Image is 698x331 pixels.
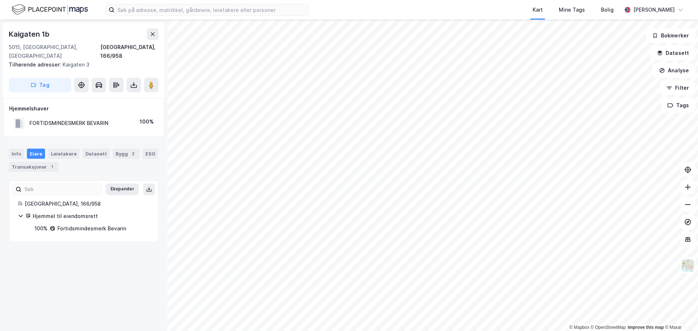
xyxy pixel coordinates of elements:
div: Hjemmelshaver [9,104,158,113]
div: Mine Tags [559,5,585,14]
div: Datasett [83,149,110,159]
div: Hjemmel til eiendomsrett [33,212,149,221]
div: [GEOGRAPHIC_DATA], 166/958 [25,199,149,208]
button: Datasett [651,46,695,60]
button: Ekspander [106,183,139,195]
div: ESG [143,149,158,159]
button: Bokmerker [646,28,695,43]
div: Bygg [113,149,140,159]
div: [GEOGRAPHIC_DATA], 166/958 [100,43,159,60]
div: Transaksjoner [9,162,59,172]
div: 2 [129,150,137,157]
div: 100% [35,224,48,233]
div: Info [9,149,24,159]
img: Z [681,259,695,273]
div: Kaigaten 3 [9,60,153,69]
div: Kaigaten 1b [9,28,51,40]
span: Tilhørende adresser: [9,61,63,68]
div: 1 [48,163,56,170]
iframe: Chat Widget [662,296,698,331]
div: Bolig [601,5,614,14]
img: logo.f888ab2527a4732fd821a326f86c7f29.svg [12,3,88,16]
div: Kart [533,5,543,14]
a: OpenStreetMap [591,325,626,330]
div: 100% [140,117,154,126]
a: Improve this map [628,325,664,330]
button: Filter [660,81,695,95]
div: Eiere [27,149,45,159]
div: 5015, [GEOGRAPHIC_DATA], [GEOGRAPHIC_DATA] [9,43,100,60]
div: [PERSON_NAME] [633,5,675,14]
input: Søk på adresse, matrikkel, gårdeiere, leietakere eller personer [115,4,309,15]
div: Kontrollprogram for chat [662,296,698,331]
button: Tag [9,78,71,92]
div: Fortidsmindesmerk Bevarin [57,224,126,233]
div: FORTIDSMINDESMERK BEVARIN [29,119,108,128]
div: Leietakere [48,149,80,159]
input: Søk [21,184,101,195]
a: Mapbox [569,325,589,330]
button: Analyse [653,63,695,78]
button: Tags [661,98,695,113]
